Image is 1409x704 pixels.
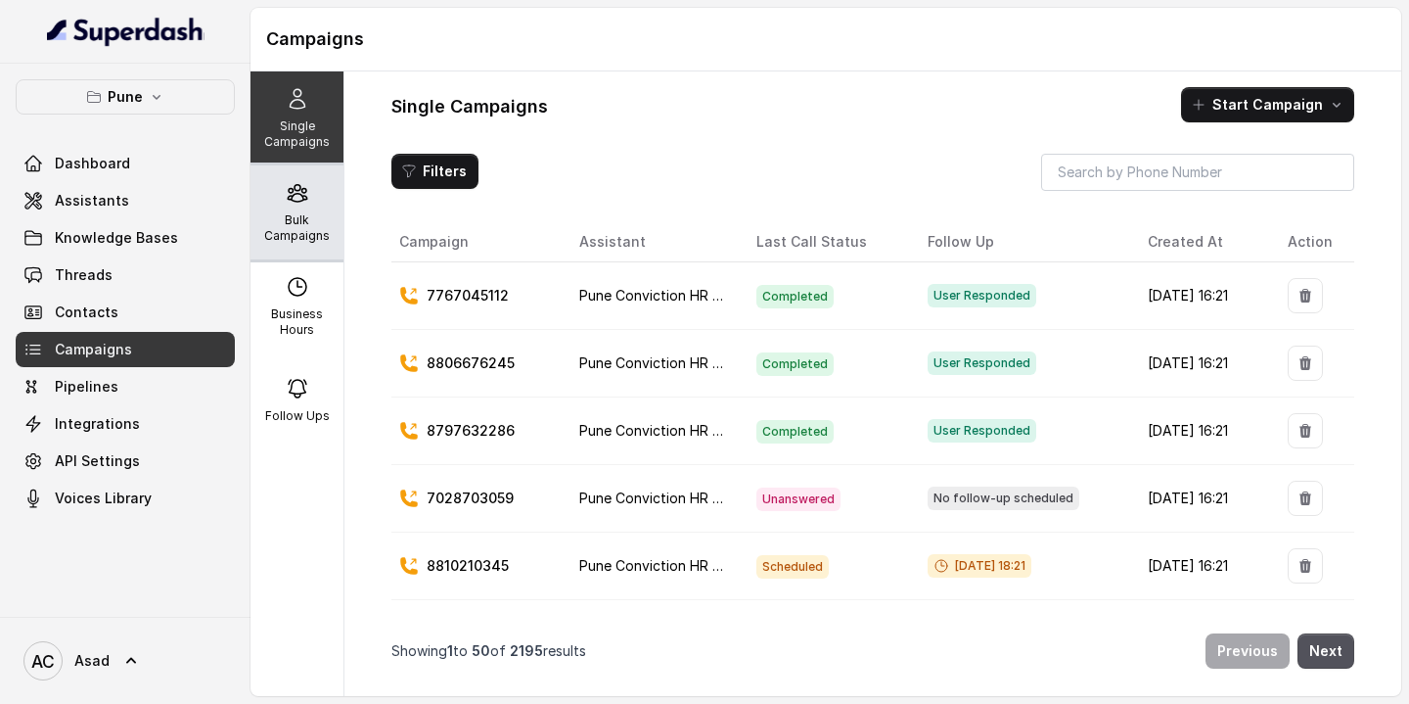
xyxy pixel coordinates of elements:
span: 50 [472,642,490,659]
td: [DATE] 16:21 [1132,600,1271,668]
p: 7767045112 [427,286,509,305]
span: User Responded [928,419,1036,443]
p: Showing to of results [391,641,586,661]
td: [DATE] 16:21 [1132,398,1271,465]
span: Threads [55,265,113,285]
p: 8797632286 [427,421,515,441]
text: AC [31,651,55,672]
td: [DATE] 16:21 [1132,330,1271,398]
span: No follow-up scheduled [928,487,1079,510]
td: [DATE] 16:21 [1132,262,1271,330]
td: [DATE] 16:21 [1132,465,1271,533]
th: Action [1272,222,1354,262]
span: User Responded [928,352,1036,375]
span: Assistants [55,191,129,211]
button: Next [1297,634,1354,669]
th: Last Call Status [741,222,912,262]
button: Previous [1205,634,1290,669]
td: [DATE] 16:21 [1132,533,1271,600]
span: [DATE] 18:21 [928,554,1031,578]
p: Business Hours [258,306,336,338]
span: User Responded [928,284,1036,307]
span: Completed [756,285,834,308]
p: Single Campaigns [258,118,336,150]
a: API Settings [16,444,235,479]
span: API Settings [55,451,140,471]
span: Knowledge Bases [55,228,178,248]
span: Pune Conviction HR Outbound Assistant [579,422,843,439]
button: Start Campaign [1181,87,1354,122]
th: Assistant [564,222,741,262]
a: Threads [16,258,235,293]
span: Pipelines [55,377,118,397]
span: Integrations [55,414,140,434]
span: Campaigns [55,340,132,359]
nav: Pagination [391,622,1354,681]
a: Assistants [16,183,235,218]
span: Asad [74,651,110,671]
input: Search by Phone Number [1041,154,1354,191]
th: Created At [1132,222,1271,262]
span: Completed [756,352,834,376]
p: 7028703059 [427,489,514,508]
a: Dashboard [16,146,235,181]
a: Campaigns [16,332,235,367]
span: Dashboard [55,154,130,173]
h1: Campaigns [266,23,1386,55]
a: Knowledge Bases [16,220,235,256]
th: Follow Up [912,222,1133,262]
span: Unanswered [756,488,841,511]
p: Bulk Campaigns [258,212,336,244]
p: Follow Ups [265,408,330,424]
span: Scheduled [756,555,829,579]
span: 2195 [510,642,543,659]
span: Pune Conviction HR Outbound Assistant [579,354,843,371]
p: Pune [108,85,143,109]
a: Voices Library [16,481,235,516]
span: Pune Conviction HR Outbound Assistant [579,490,843,506]
button: Filters [391,154,478,189]
button: Pune [16,79,235,115]
p: 8810210345 [427,556,509,576]
span: Pune Conviction HR Outbound Assistant [579,557,843,574]
span: 1 [447,642,453,659]
span: Contacts [55,303,118,322]
span: Pune Conviction HR Outbound Assistant [579,287,843,304]
a: Contacts [16,295,235,330]
span: Voices Library [55,489,152,508]
th: Campaign [391,222,564,262]
a: Pipelines [16,369,235,404]
a: Integrations [16,406,235,442]
img: light.svg [47,16,205,47]
span: Completed [756,420,834,444]
h1: Single Campaigns [391,91,548,122]
p: 8806676245 [427,353,515,373]
a: Asad [16,634,235,688]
